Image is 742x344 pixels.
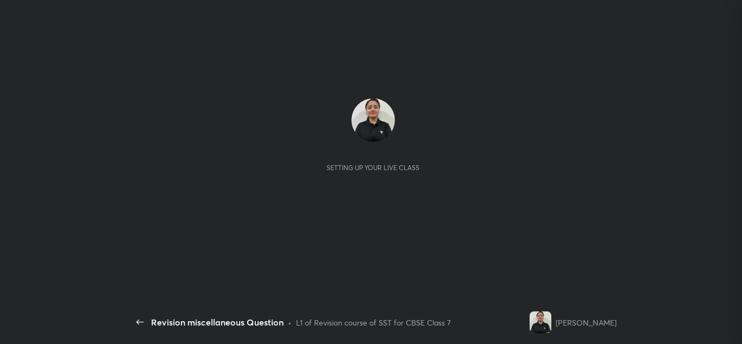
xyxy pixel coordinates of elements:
[296,317,451,328] div: L1 of Revision course of SST for CBSE Class 7
[556,317,617,328] div: [PERSON_NAME]
[288,317,292,328] div: •
[151,316,284,329] div: Revision miscellaneous Question
[530,311,551,333] img: 9c9979ef1da142f4afa1fece7efda588.jpg
[351,98,395,142] img: 9c9979ef1da142f4afa1fece7efda588.jpg
[326,164,419,172] div: Setting up your live class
